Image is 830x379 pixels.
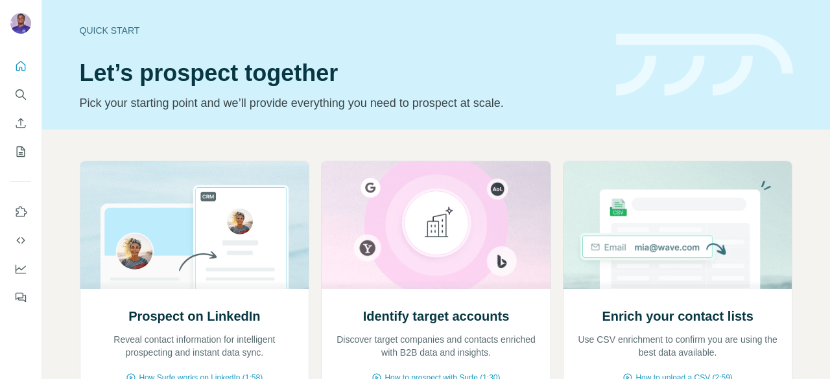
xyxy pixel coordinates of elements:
[10,286,31,309] button: Feedback
[93,333,296,359] p: Reveal contact information for intelligent prospecting and instant data sync.
[80,94,600,112] p: Pick your starting point and we’ll provide everything you need to prospect at scale.
[80,161,310,289] img: Prospect on LinkedIn
[10,111,31,135] button: Enrich CSV
[10,200,31,224] button: Use Surfe on LinkedIn
[10,54,31,78] button: Quick start
[80,24,600,37] div: Quick start
[128,307,260,325] h2: Prospect on LinkedIn
[10,140,31,163] button: My lists
[80,60,600,86] h1: Let’s prospect together
[10,13,31,34] img: Avatar
[321,161,551,289] img: Identify target accounts
[563,161,793,289] img: Enrich your contact lists
[576,333,779,359] p: Use CSV enrichment to confirm you are using the best data available.
[10,229,31,252] button: Use Surfe API
[10,83,31,106] button: Search
[602,307,753,325] h2: Enrich your contact lists
[335,333,538,359] p: Discover target companies and contacts enriched with B2B data and insights.
[616,34,793,97] img: banner
[10,257,31,281] button: Dashboard
[363,307,510,325] h2: Identify target accounts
